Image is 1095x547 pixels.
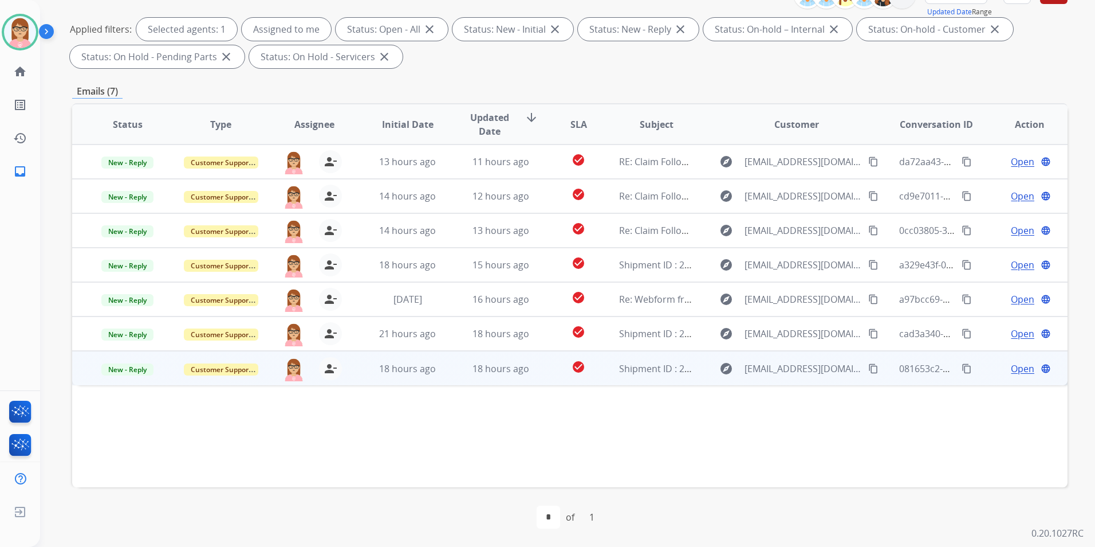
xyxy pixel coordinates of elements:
[324,189,337,203] mat-icon: person_remove
[962,364,972,374] mat-icon: content_copy
[472,155,529,168] span: 11 hours ago
[377,50,391,64] mat-icon: close
[393,293,422,306] span: [DATE]
[857,18,1013,41] div: Status: On-hold - Customer
[572,325,585,339] mat-icon: check_circle
[423,22,436,36] mat-icon: close
[1041,260,1051,270] mat-icon: language
[282,253,305,278] img: agent-avatar
[745,155,862,169] span: [EMAIL_ADDRESS][DOMAIN_NAME]
[472,293,529,306] span: 16 hours ago
[827,22,841,36] mat-icon: close
[324,224,337,237] mat-icon: person_remove
[566,510,574,524] div: of
[1041,225,1051,236] mat-icon: language
[962,225,972,236] mat-icon: content_copy
[619,190,704,202] span: Re: Claim Follow-Up
[525,111,538,124] mat-icon: arrow_downward
[101,191,153,203] span: New - Reply
[578,18,699,41] div: Status: New - Reply
[745,224,862,237] span: [EMAIL_ADDRESS][DOMAIN_NAME]
[324,362,337,376] mat-icon: person_remove
[249,45,403,68] div: Status: On Hold - Servicers
[640,118,673,131] span: Subject
[4,16,36,48] img: avatar
[379,155,436,168] span: 13 hours ago
[101,364,153,376] span: New - Reply
[184,225,258,237] span: Customer Support
[472,259,529,271] span: 15 hours ago
[719,292,733,306] mat-icon: explore
[379,327,436,340] span: 21 hours ago
[899,327,1069,340] span: cad3a340-af53-4584-b28e-5c61e08f15f9
[472,327,529,340] span: 18 hours ago
[572,153,585,167] mat-icon: check_circle
[899,362,1077,375] span: 081653c2-ee98-4118-8990-abb38578d829
[113,118,143,131] span: Status
[452,18,573,41] div: Status: New - Initial
[70,45,245,68] div: Status: On Hold - Pending Parts
[572,256,585,270] mat-icon: check_circle
[13,165,27,178] mat-icon: inbox
[900,118,973,131] span: Conversation ID
[282,288,305,312] img: agent-avatar
[899,155,1074,168] span: da72aa43-83dc-4895-8e7d-8bc6f1274414
[719,362,733,376] mat-icon: explore
[379,259,436,271] span: 18 hours ago
[962,191,972,201] mat-icon: content_copy
[868,225,879,236] mat-icon: content_copy
[472,190,529,202] span: 12 hours ago
[101,294,153,306] span: New - Reply
[379,190,436,202] span: 14 hours ago
[703,18,852,41] div: Status: On-hold – Internal
[1011,362,1034,376] span: Open
[745,362,862,376] span: [EMAIL_ADDRESS][DOMAIN_NAME]
[962,329,972,339] mat-icon: content_copy
[101,157,153,169] span: New - Reply
[210,118,231,131] span: Type
[1041,329,1051,339] mat-icon: language
[70,22,132,36] p: Applied filters:
[868,329,879,339] mat-icon: content_copy
[464,111,515,138] span: Updated Date
[1011,292,1034,306] span: Open
[379,224,436,237] span: 14 hours ago
[324,258,337,272] mat-icon: person_remove
[13,98,27,112] mat-icon: list_alt
[580,506,604,529] div: 1
[719,327,733,341] mat-icon: explore
[962,157,972,167] mat-icon: content_copy
[282,185,305,209] img: agent-avatar
[324,292,337,306] mat-icon: person_remove
[1011,189,1034,203] span: Open
[719,189,733,203] mat-icon: explore
[282,150,305,174] img: agent-avatar
[294,118,334,131] span: Assignee
[868,364,879,374] mat-icon: content_copy
[572,187,585,201] mat-icon: check_circle
[1011,327,1034,341] span: Open
[184,260,258,272] span: Customer Support
[745,189,862,203] span: [EMAIL_ADDRESS][DOMAIN_NAME]
[673,22,687,36] mat-icon: close
[774,118,819,131] span: Customer
[101,329,153,341] span: New - Reply
[282,219,305,243] img: agent-avatar
[868,191,879,201] mat-icon: content_copy
[1011,155,1034,169] span: Open
[184,191,258,203] span: Customer Support
[927,7,972,17] button: Updated Date
[868,157,879,167] mat-icon: content_copy
[382,118,434,131] span: Initial Date
[548,22,562,36] mat-icon: close
[868,260,879,270] mat-icon: content_copy
[324,155,337,169] mat-icon: person_remove
[72,84,123,99] p: Emails (7)
[472,362,529,375] span: 18 hours ago
[899,293,1075,306] span: a97bcc69-aeb1-4ac0-acae-e279cd8d3447
[1031,526,1084,540] p: 0.20.1027RC
[745,327,862,341] span: [EMAIL_ADDRESS][DOMAIN_NAME]
[719,155,733,169] mat-icon: explore
[184,329,258,341] span: Customer Support
[988,22,1002,36] mat-icon: close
